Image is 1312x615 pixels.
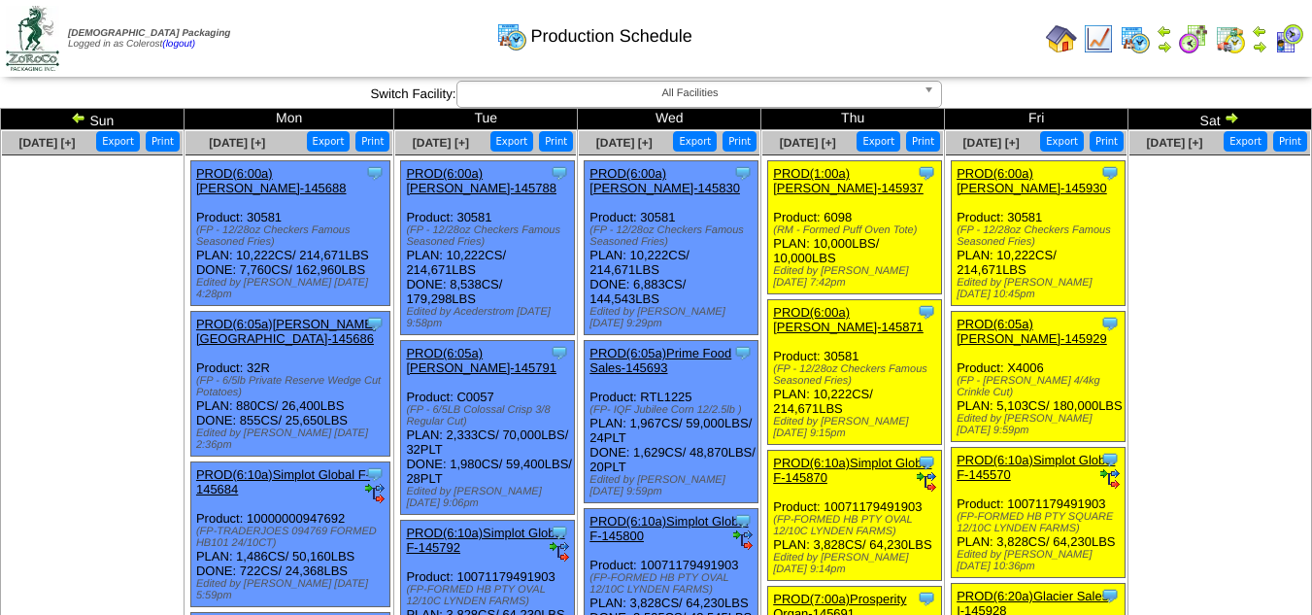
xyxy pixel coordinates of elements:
span: [DEMOGRAPHIC_DATA] Packaging [68,28,230,39]
button: Print [146,131,180,152]
button: Print [1090,131,1124,152]
img: ediSmall.gif [917,472,936,492]
img: arrowleft.gif [1252,23,1267,39]
a: PROD(6:10a)Simplot Global F-145570 [957,453,1115,482]
div: (FP- IQF Jubilee Corn 12/2.5lb ) [589,404,757,416]
img: arrowleft.gif [1157,23,1172,39]
img: arrowright.gif [1157,39,1172,54]
button: Export [1040,131,1084,152]
div: Product: 10071179491903 PLAN: 3,828CS / 64,230LBS [768,451,941,581]
img: ediSmall.gif [733,530,753,550]
div: Edited by [PERSON_NAME] [DATE] 9:59pm [589,474,757,497]
img: arrowright.gif [1252,39,1267,54]
a: PROD(1:00a)[PERSON_NAME]-145937 [773,166,924,195]
div: Product: C0057 PLAN: 2,333CS / 70,000LBS / 32PLT DONE: 1,980CS / 59,400LBS / 28PLT [401,341,574,515]
span: [DATE] [+] [209,136,265,150]
div: (FP-TRADERJOES 094769 FORMED HB101 24/10CT) [196,526,389,549]
a: [DATE] [+] [18,136,75,150]
img: calendarprod.gif [1120,23,1151,54]
button: Print [723,131,757,152]
div: Product: 30581 PLAN: 10,222CS / 214,671LBS DONE: 6,883CS / 144,543LBS [585,161,757,335]
img: Tooltip [917,163,936,183]
a: PROD(6:10a)Simplot Global F-145870 [773,456,931,485]
div: Edited by [PERSON_NAME] [DATE] 10:45pm [957,277,1124,300]
div: Edited by [PERSON_NAME] [DATE] 5:59pm [196,578,389,601]
a: PROD(6:00a)[PERSON_NAME]-145788 [406,166,556,195]
button: Print [906,131,940,152]
a: [DATE] [+] [596,136,653,150]
div: Product: 30581 PLAN: 10,222CS / 214,671LBS [768,300,941,445]
div: (FP-FORMED HB PTY OVAL 12/10C LYNDEN FARMS) [773,514,940,537]
img: Tooltip [365,314,385,333]
div: Product: RTL1225 PLAN: 1,967CS / 59,000LBS / 24PLT DONE: 1,629CS / 48,870LBS / 20PLT [585,341,757,503]
img: arrowright.gif [1224,110,1239,125]
div: Edited by Acederstrom [DATE] 9:58pm [406,306,573,329]
td: Sat [1128,109,1312,130]
img: calendarblend.gif [1178,23,1209,54]
button: Export [307,131,351,152]
img: ediSmall.gif [1100,469,1120,489]
img: Tooltip [733,511,753,530]
a: PROD(6:10a)Simplot Global F-145800 [589,514,748,543]
button: Print [539,131,573,152]
td: Wed [578,109,761,130]
div: Edited by [PERSON_NAME] [DATE] 2:36pm [196,427,389,451]
div: Edited by [PERSON_NAME] [DATE] 10:36pm [957,549,1124,572]
a: PROD(6:05a)[PERSON_NAME]-145791 [406,346,556,375]
div: (FP-FORMED HB PTY OVAL 12/10C LYNDEN FARMS) [406,584,573,607]
img: Tooltip [917,589,936,608]
img: Tooltip [733,343,753,362]
div: Product: 30581 PLAN: 10,222CS / 214,671LBS DONE: 8,538CS / 179,298LBS [401,161,574,335]
a: [DATE] [+] [963,136,1020,150]
div: Edited by [PERSON_NAME] [DATE] 4:28pm [196,277,389,300]
a: [DATE] [+] [413,136,469,150]
img: line_graph.gif [1083,23,1114,54]
div: (FP-FORMED HB PTY SQUARE 12/10C LYNDEN FARMS) [957,511,1124,534]
a: (logout) [162,39,195,50]
img: Tooltip [733,163,753,183]
a: PROD(6:10a)Simplot Global F-145684 [196,467,370,496]
div: Product: 32R PLAN: 880CS / 26,400LBS DONE: 855CS / 25,650LBS [190,312,389,457]
div: Edited by [PERSON_NAME] [DATE] 9:29pm [589,306,757,329]
div: (FP - 12/28oz Checkers Famous Seasoned Fries) [589,224,757,248]
div: (FP - 12/28oz Checkers Famous Seasoned Fries) [196,224,389,248]
span: All Facilities [465,82,916,105]
div: Product: X4006 PLAN: 5,103CS / 180,000LBS [952,312,1125,442]
div: (FP - 6/5lb Private Reserve Wedge Cut Potatoes) [196,375,389,398]
a: PROD(6:10a)Simplot Global F-145792 [406,526,564,555]
img: Tooltip [365,163,385,183]
div: Product: 30581 PLAN: 10,222CS / 214,671LBS DONE: 7,760CS / 162,960LBS [190,161,389,306]
img: Tooltip [1100,450,1120,469]
div: Edited by [PERSON_NAME] [DATE] 9:14pm [773,552,940,575]
div: Product: 10000000947692 PLAN: 1,486CS / 50,160LBS DONE: 722CS / 24,368LBS [190,462,389,607]
button: Export [96,131,140,152]
div: (FP - 12/28oz Checkers Famous Seasoned Fries) [773,363,940,387]
img: zoroco-logo-small.webp [6,6,59,71]
div: (FP - [PERSON_NAME] 4/4kg Crinkle Cut) [957,375,1124,398]
td: Fri [945,109,1128,130]
img: Tooltip [550,163,569,183]
img: Tooltip [917,302,936,322]
img: Tooltip [1100,586,1120,605]
div: Edited by [PERSON_NAME] [DATE] 9:06pm [406,486,573,509]
a: PROD(6:00a)[PERSON_NAME]-145930 [957,166,1107,195]
img: Tooltip [1100,163,1120,183]
td: Thu [761,109,945,130]
span: [DATE] [+] [780,136,836,150]
img: ediSmall.gif [550,542,569,562]
div: (RM - Formed Puff Oven Tote) [773,224,940,236]
div: (FP-FORMED HB PTY OVAL 12/10C LYNDEN FARMS) [589,572,757,596]
img: Tooltip [1100,314,1120,333]
a: PROD(6:00a)[PERSON_NAME]-145871 [773,305,924,334]
button: Print [355,131,389,152]
div: (FP - 12/28oz Checkers Famous Seasoned Fries) [406,224,573,248]
a: [DATE] [+] [1146,136,1202,150]
button: Export [1224,131,1267,152]
div: Product: 6098 PLAN: 10,000LBS / 10,000LBS [768,161,941,294]
a: PROD(6:00a)[PERSON_NAME]-145688 [196,166,347,195]
img: Tooltip [365,464,385,484]
img: Tooltip [550,343,569,362]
